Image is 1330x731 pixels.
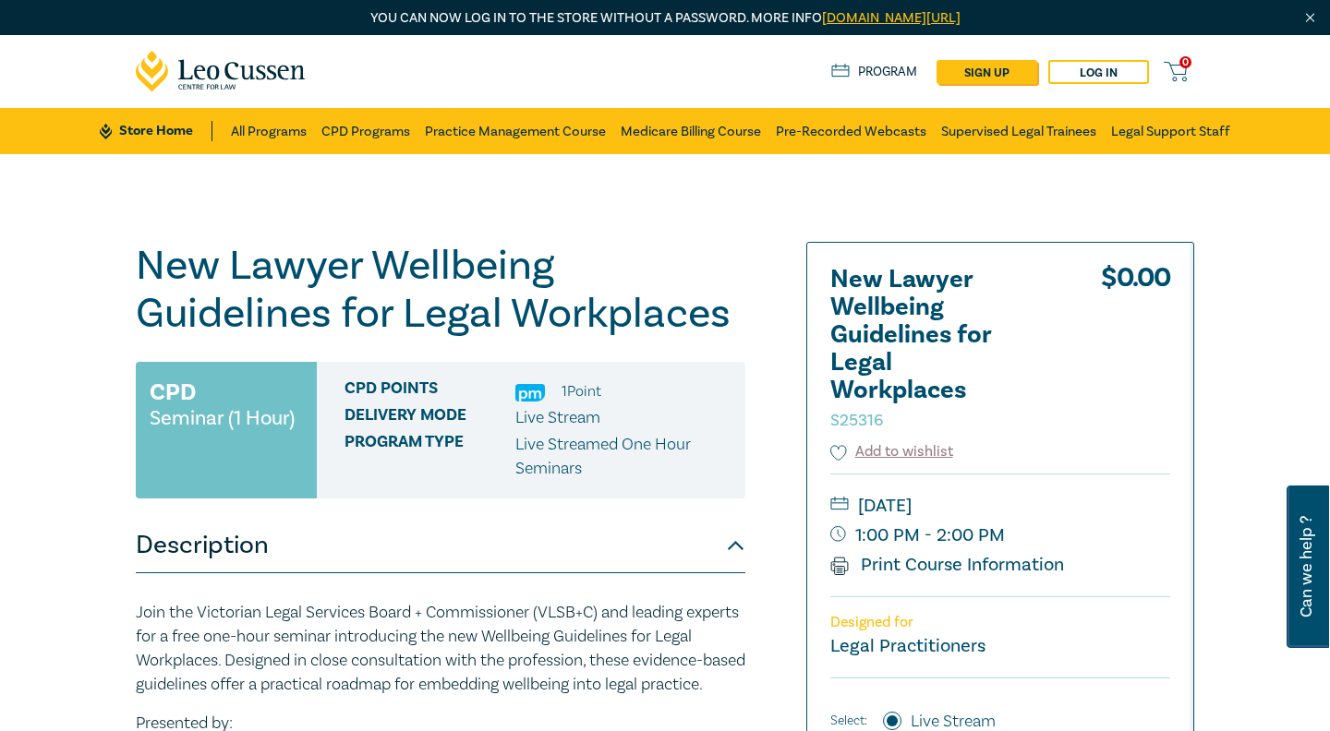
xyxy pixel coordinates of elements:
[830,553,1064,577] a: Print Course Information
[830,441,953,462] button: Add to wishlist
[1111,108,1230,154] a: Legal Support Staff
[830,711,867,731] span: Select:
[136,8,1194,29] p: You can now log in to the store without a password. More info
[822,9,961,27] a: [DOMAIN_NAME][URL]
[562,379,601,403] li: 1 Point
[830,491,1170,521] small: [DATE]
[1302,10,1318,26] img: Close
[830,410,883,431] small: S25316
[150,409,295,427] small: Seminar (1 Hour)
[830,266,1034,432] h2: New Lawyer Wellbeing Guidelines for Legal Workplaces
[830,634,985,658] small: Legal Practitioners
[1179,56,1191,68] span: 0
[136,242,745,338] h1: New Lawyer Wellbeing Guidelines for Legal Workplaces
[515,384,545,401] img: Practice Management & Business Skills
[1101,266,1170,441] div: $ 0.00
[831,62,917,82] a: Program
[830,521,1170,550] small: 1:00 PM - 2:00 PM
[345,406,515,430] span: Delivery Mode
[345,379,515,403] span: CPD Points
[941,108,1096,154] a: Supervised Legal Trainees
[150,376,196,409] h3: CPD
[100,121,212,141] a: Store Home
[515,433,731,481] p: Live Streamed One Hour Seminars
[515,407,600,428] span: Live Stream
[136,601,745,697] p: Join the Victorian Legal Services Board + Commissioner (VLSB+C) and leading experts for a free on...
[136,518,745,573] button: Description
[321,108,410,154] a: CPD Programs
[621,108,761,154] a: Medicare Billing Course
[425,108,606,154] a: Practice Management Course
[345,433,515,481] span: Program type
[1298,497,1315,637] span: Can we help ?
[937,60,1037,84] a: sign up
[231,108,307,154] a: All Programs
[776,108,926,154] a: Pre-Recorded Webcasts
[830,614,1170,631] p: Designed for
[1048,60,1149,84] a: Log in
